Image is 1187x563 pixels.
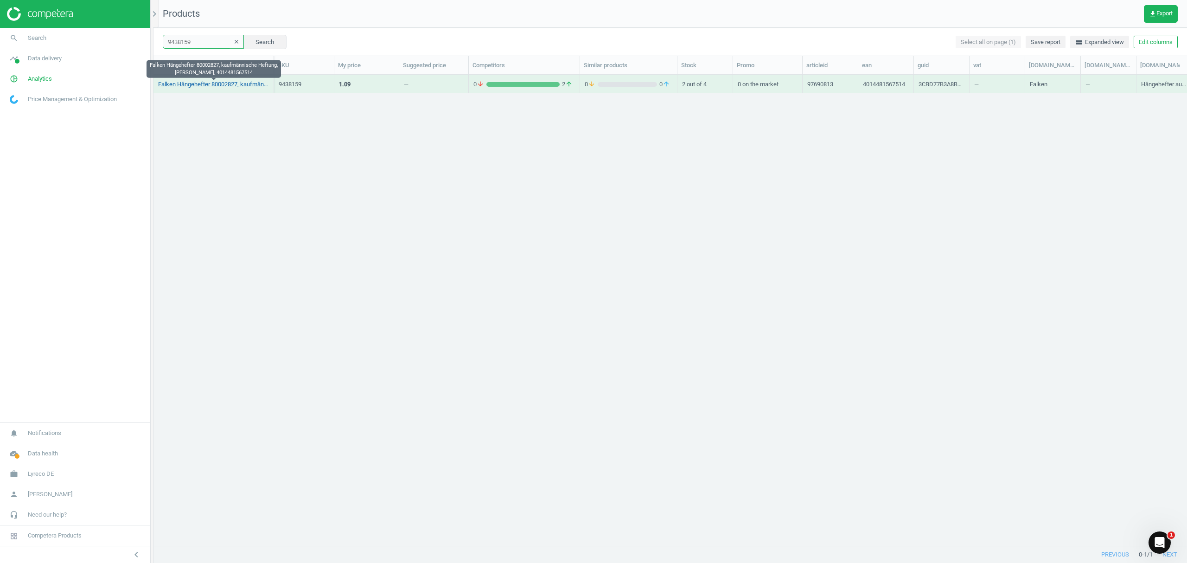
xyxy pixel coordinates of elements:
div: Promo [737,61,798,70]
button: Edit columns [1134,36,1178,49]
i: pie_chart_outlined [5,70,23,88]
i: work [5,465,23,483]
i: get_app [1149,10,1156,18]
i: arrow_upward [663,80,670,89]
span: Data delivery [28,54,62,63]
span: 1 [1168,531,1175,539]
div: Similar products [584,61,673,70]
span: Notifications [28,429,61,437]
div: guid [918,61,965,70]
span: Data health [28,449,58,458]
span: 0 [585,80,598,89]
span: Need our help? [28,511,67,519]
div: vat [973,61,1021,70]
span: Expanded view [1075,38,1124,46]
button: Search [243,35,287,49]
div: articleid [806,61,854,70]
button: Select all on page (1) [956,36,1021,49]
span: Products [163,8,200,19]
div: — [404,80,408,92]
button: get_appExport [1144,5,1178,23]
span: Price Management & Optimization [28,95,117,103]
span: 2 [560,80,575,89]
i: arrow_upward [565,80,573,89]
div: 97690813 [807,80,833,92]
span: Competera Products [28,531,82,540]
span: 0 [473,80,486,89]
button: previous [1091,546,1139,563]
span: Lyreco DE [28,470,54,478]
span: Analytics [28,75,52,83]
div: — [1085,76,1131,92]
div: Falken [1030,80,1047,92]
iframe: Intercom live chat [1149,531,1171,554]
i: cloud_done [5,445,23,462]
div: 4014481567514 [863,80,905,92]
i: arrow_downward [588,80,595,89]
div: Stock [681,61,729,70]
button: clear [230,36,243,49]
a: Falken Hängehefter 80002827, kaufmännische Heftung, [PERSON_NAME], 4014481567514 [158,80,269,89]
div: 9438159 [279,80,329,89]
div: 3CBD77B3A8BDB4E1E06365033D0A4677 [919,80,964,92]
span: [PERSON_NAME] [28,490,72,499]
div: SKU [278,61,330,70]
button: horizontal_splitExpanded view [1070,36,1129,49]
div: 2 out of 4 [682,76,728,92]
span: Save report [1031,38,1060,46]
img: wGWNvw8QSZomAAAAABJRU5ErkJggg== [10,95,18,104]
button: chevron_left [125,549,148,561]
span: 0 [657,80,672,89]
div: ean [862,61,910,70]
div: grid [153,75,1187,536]
i: horizontal_split [1075,38,1083,46]
i: chevron_left [131,549,142,560]
div: Falken Hängehefter 80002827, kaufmännische Heftung, [PERSON_NAME], 4014481567514 [147,60,281,78]
div: — [974,76,1020,92]
i: search [5,29,23,47]
button: next [1153,546,1187,563]
div: Suggested price [403,61,465,70]
img: ajHJNr6hYgQAAAAASUVORK5CYII= [7,7,73,21]
input: SKU/Title search [163,35,244,49]
i: timeline [5,50,23,67]
div: 1.09 [339,80,351,89]
span: 0 - 1 [1139,550,1147,559]
i: chevron_right [149,8,160,19]
i: arrow_downward [477,80,484,89]
span: / 1 [1147,550,1153,559]
div: My price [338,61,395,70]
span: Select all on page (1) [961,38,1016,46]
div: 0 on the market [738,76,798,92]
span: Export [1149,10,1173,18]
i: notifications [5,424,23,442]
i: headset_mic [5,506,23,524]
div: [DOMAIN_NAME](delivery) [1085,61,1132,70]
button: Save report [1026,36,1066,49]
div: Hängehefter aus [GEOGRAPHIC_DATA]-Recycling-Karton [GEOGRAPHIC_DATA] kaufmännischer Heftung Mit s... [1141,80,1187,92]
i: clear [233,38,240,45]
i: person [5,486,23,503]
span: Search [28,34,46,42]
div: Competitors [472,61,576,70]
div: [DOMAIN_NAME](brand) [1029,61,1077,70]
